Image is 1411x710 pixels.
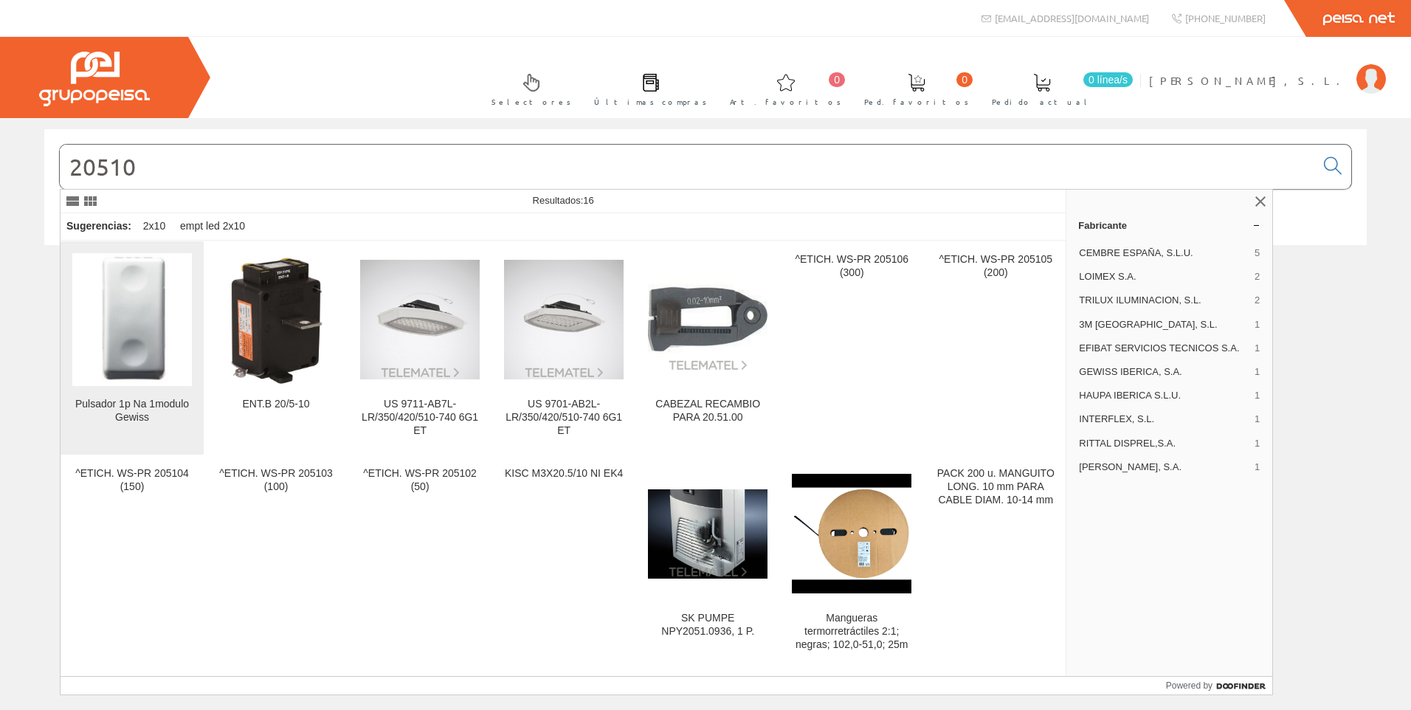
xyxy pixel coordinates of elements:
[492,455,635,669] a: KISC M3X20.5/10 NI EK4
[1079,413,1249,426] span: INTERFLEX, S.L.
[1149,61,1386,75] a: [PERSON_NAME], S.L.
[504,260,624,379] img: US 9701-AB2L-LR/350/420/510-740 6G1 ET
[1255,461,1260,474] span: 1
[60,145,1315,189] input: Buscar...
[1079,294,1249,307] span: TRILUX ILUMINACION, S.L.
[648,398,767,424] div: CABEZAL RECAMBIO PARA 20.51.00
[1166,679,1212,692] span: Powered by
[72,467,192,494] div: ^ETICH. WS-PR 205104 (150)
[792,612,911,652] div: Mangueras termorretráctiles 2:1; negras; 102,0-51,0; 25m
[1255,294,1260,307] span: 2
[730,94,841,109] span: Art. favoritos
[1255,318,1260,331] span: 1
[1185,12,1266,24] span: [PHONE_NUMBER]
[533,195,594,206] span: Resultados:
[780,241,923,455] a: ^ETICH. WS-PR 205106 (300)
[204,241,348,455] a: ENT.B 20/5-10 ENT.B 20/5-10
[1149,73,1349,88] span: [PERSON_NAME], S.L.
[1083,72,1133,87] span: 0 línea/s
[1079,318,1249,331] span: 3M [GEOGRAPHIC_DATA], S.L.
[360,260,480,379] img: US 9711-AB7L-LR/350/420/510-740 6G1 ET
[956,72,973,87] span: 0
[1079,270,1249,283] span: LOIMEX S.A.
[583,195,593,206] span: 16
[648,489,767,579] img: SK PUMPE NPY2051.0936, 1 P.
[348,455,491,669] a: ^ETICH. WS-PR 205102 (50)
[1255,389,1260,402] span: 1
[864,94,969,109] span: Ped. favoritos
[61,455,204,669] a: ^ETICH. WS-PR 205104 (150)
[792,474,911,593] img: Mangueras termorretráctiles 2:1; negras; 102,0-51,0; 25m
[504,398,624,438] div: US 9701-AB2L-LR/350/420/510-740 6G1 ET
[636,241,779,455] a: CABEZAL RECAMBIO PARA 20.51.00 CABEZAL RECAMBIO PARA 20.51.00
[61,241,204,455] a: Pulsador 1p Na 1modulo Gewiss Pulsador 1p Na 1modulo Gewiss
[79,253,185,386] img: Pulsador 1p Na 1modulo Gewiss
[204,455,348,669] a: ^ETICH. WS-PR 205103 (100)
[1079,389,1249,402] span: HAUPA IBERICA S.L.U.
[216,398,336,411] div: ENT.B 20/5-10
[1255,342,1260,355] span: 1
[492,241,635,455] a: US 9701-AB2L-LR/350/420/510-740 6G1 ET US 9701-AB2L-LR/350/420/510-740 6G1 ET
[1079,365,1249,379] span: GEWISS IBERICA, S.A.
[72,398,192,424] div: Pulsador 1p Na 1modulo Gewiss
[1079,461,1249,474] span: [PERSON_NAME], S.A.
[792,253,911,280] div: ^ETICH. WS-PR 205106 (300)
[936,467,1055,507] div: PACK 200 u. MANGUITO LONG. 10 mm PARA CABLE DIAM. 10-14 mm
[1166,677,1273,695] a: Powered by
[360,398,480,438] div: US 9711-AB7L-LR/350/420/510-740 6G1 ET
[992,94,1092,109] span: Pedido actual
[491,94,571,109] span: Selectores
[1079,342,1249,355] span: EFIBAT SERVICIOS TECNICOS S.A.
[924,241,1067,455] a: ^ETICH. WS-PR 205105 (200)
[1255,413,1260,426] span: 1
[1255,365,1260,379] span: 1
[477,61,579,115] a: Selectores
[61,216,134,237] div: Sugerencias:
[594,94,707,109] span: Últimas compras
[174,213,251,240] div: empt led 2x10
[224,253,329,386] img: ENT.B 20/5-10
[636,455,779,669] a: SK PUMPE NPY2051.0936, 1 P. SK PUMPE NPY2051.0936, 1 P.
[1255,437,1260,450] span: 1
[348,241,491,455] a: US 9711-AB7L-LR/350/420/510-740 6G1 ET US 9711-AB7L-LR/350/420/510-740 6G1 ET
[1255,270,1260,283] span: 2
[924,455,1067,669] a: PACK 200 u. MANGUITO LONG. 10 mm PARA CABLE DIAM. 10-14 mm
[216,467,336,494] div: ^ETICH. WS-PR 205103 (100)
[504,467,624,480] div: KISC M3X20.5/10 NI EK4
[995,12,1149,24] span: [EMAIL_ADDRESS][DOMAIN_NAME]
[936,253,1055,280] div: ^ETICH. WS-PR 205105 (200)
[360,467,480,494] div: ^ETICH. WS-PR 205102 (50)
[829,72,845,87] span: 0
[648,612,767,638] div: SK PUMPE NPY2051.0936, 1 P.
[1255,247,1260,260] span: 5
[137,213,171,240] div: 2x10
[44,263,1367,276] div: © Grupo Peisa
[648,267,767,372] img: CABEZAL RECAMBIO PARA 20.51.00
[1079,247,1249,260] span: CEMBRE ESPAÑA, S.L.U.
[780,455,923,669] a: Mangueras termorretráctiles 2:1; negras; 102,0-51,0; 25m Mangueras termorretráctiles 2:1; negras;...
[39,52,150,106] img: Grupo Peisa
[1066,213,1272,237] a: Fabricante
[579,61,714,115] a: Últimas compras
[1079,437,1249,450] span: RITTAL DISPREL,S.A.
